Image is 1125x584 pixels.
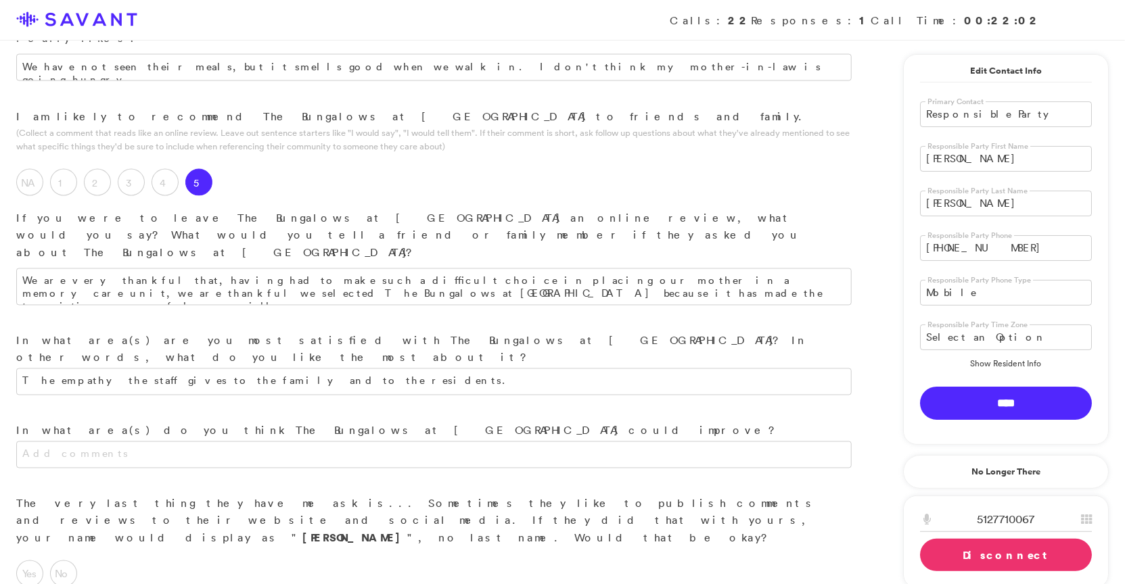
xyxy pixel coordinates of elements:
[185,169,212,196] label: 5
[728,13,751,28] strong: 22
[16,495,852,547] p: The very last thing they have me ask is... Sometimes they like to publish comments and reviews to...
[302,531,407,545] strong: [PERSON_NAME]
[152,169,179,196] label: 4
[926,281,1068,305] span: Mobile
[920,60,1092,82] a: Edit Contact Info
[16,108,852,126] p: I am likely to recommend The Bungalows at [GEOGRAPHIC_DATA] to friends and family.
[16,169,43,196] label: NA
[925,320,1030,330] label: Responsible Party Time Zone
[926,102,1068,126] span: Responsible Party
[964,13,1041,28] strong: 00:22:02
[925,141,1030,151] label: Responsible Party First Name
[903,455,1109,489] a: No Longer There
[16,333,852,367] p: In what area(s) are you most satisfied with The Bungalows at [GEOGRAPHIC_DATA]? In other words, w...
[925,275,1033,285] label: Responsible Party Phone Type
[926,325,1068,349] span: Select an Option
[971,358,1042,369] a: Show Resident Info
[84,169,111,196] label: 2
[925,230,1014,241] label: Responsible Party Phone
[50,169,77,196] label: 1
[920,539,1092,571] a: Disconnect
[925,186,1030,196] label: Responsible Party Last Name
[925,97,986,107] label: Primary Contact
[16,422,852,440] p: In what area(s) do you think The Bungalows at [GEOGRAPHIC_DATA] could improve?
[16,210,852,262] p: If you were to leave The Bungalows at [GEOGRAPHIC_DATA] an online review, what would you say? Wha...
[118,169,145,196] label: 3
[16,126,852,152] p: (Collect a comment that reads like an online review. Leave out sentence starters like "I would sa...
[859,13,871,28] strong: 1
